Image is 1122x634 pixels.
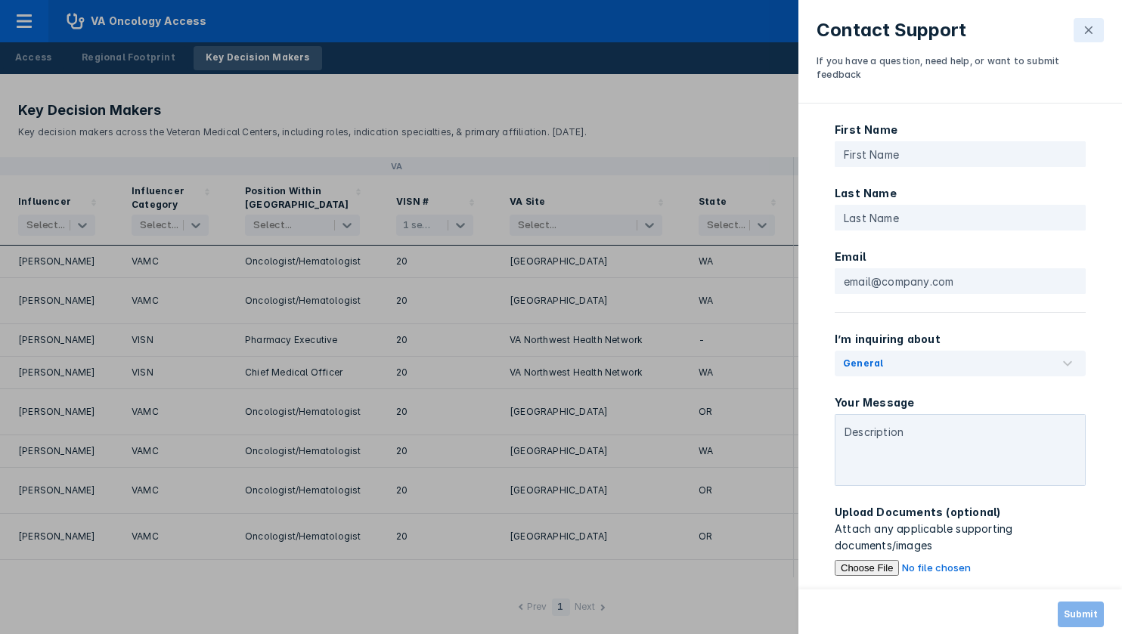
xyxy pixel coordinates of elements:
[835,205,1086,230] input: Last Name
[835,504,1086,521] p: Upload Documents (optional)
[886,356,889,371] input: General
[835,268,1086,294] input: email@company.com
[835,560,1086,576] input: Upload Documents (optional)Attach any applicable supporting documents/images
[1058,602,1104,627] button: Submit
[817,20,966,41] p: Contact Support
[835,249,1086,265] p: Email
[835,122,1086,138] p: First Name
[835,331,1086,348] p: I’m inquiring about
[843,357,883,370] div: General
[835,394,1086,411] p: Your Message
[835,141,1086,167] input: First Name
[835,185,1086,202] p: Last Name
[817,54,1104,82] p: If you have a question, need help, or want to submit feedback
[835,521,1086,554] p: Attach any applicable supporting documents/images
